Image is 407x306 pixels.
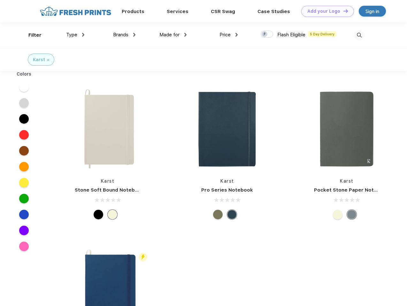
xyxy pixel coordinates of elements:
img: fo%20logo%202.webp [38,6,113,17]
span: Price [219,32,231,38]
img: dropdown.png [235,33,238,37]
a: Pro Series Notebook [201,187,253,193]
img: dropdown.png [82,33,84,37]
div: Gray [347,210,357,219]
span: Brands [113,32,128,38]
a: Stone Soft Bound Notebook [75,187,144,193]
img: dropdown.png [184,33,187,37]
a: Products [122,9,144,14]
span: Made for [159,32,180,38]
div: Navy [227,210,237,219]
span: Type [66,32,77,38]
a: Karst [101,178,115,184]
img: func=resize&h=266 [304,87,389,171]
div: Sign in [365,8,379,15]
div: Olive [213,210,223,219]
div: Colors [12,71,36,77]
a: Karst [220,178,234,184]
a: CSR Swag [211,9,235,14]
img: DT [343,9,348,13]
div: Filter [28,32,42,39]
span: Flash Eligible [277,32,305,38]
a: Karst [340,178,354,184]
div: Beige [333,210,342,219]
div: Black [94,210,103,219]
img: flash_active_toggle.svg [139,253,147,261]
img: desktop_search.svg [354,30,365,40]
a: Sign in [359,6,386,17]
a: Pocket Stone Paper Notebook [314,187,389,193]
img: func=resize&h=266 [185,87,270,171]
div: Add your Logo [307,9,340,14]
div: Karst [33,56,45,63]
img: filter_cancel.svg [47,59,49,61]
img: func=resize&h=266 [65,87,150,171]
div: Beige [108,210,117,219]
a: Services [167,9,188,14]
img: dropdown.png [133,33,135,37]
span: 5 Day Delivery [308,31,336,37]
